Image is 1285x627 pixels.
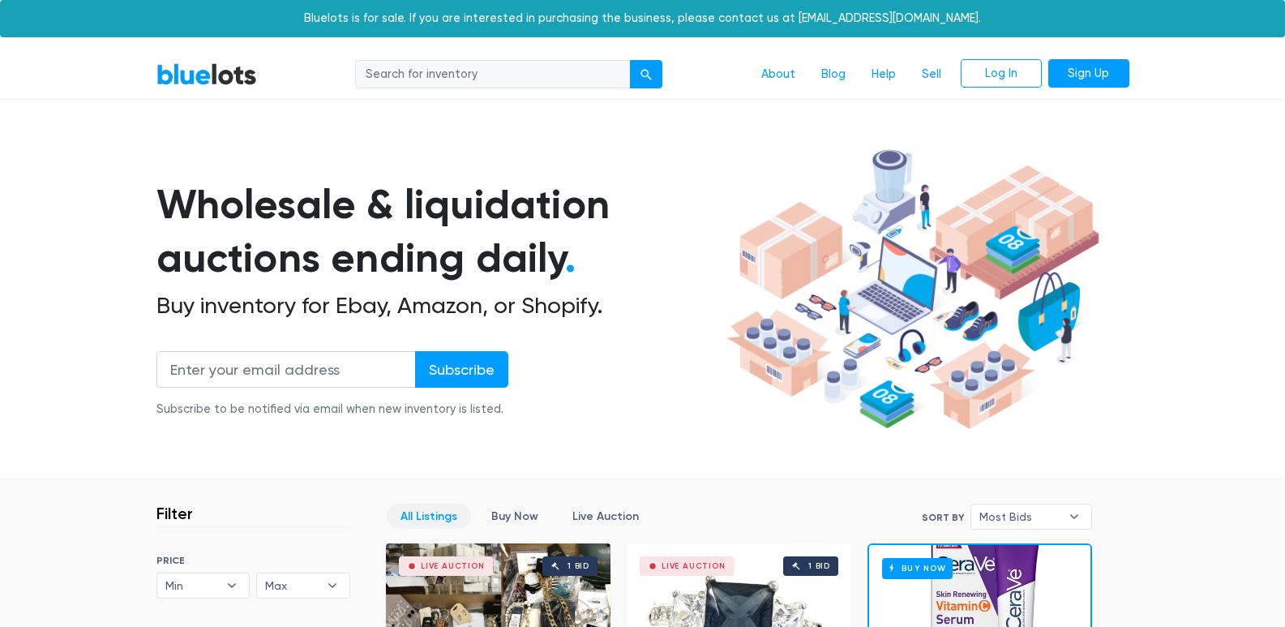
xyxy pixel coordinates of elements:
input: Search for inventory [355,60,631,89]
h2: Buy inventory for Ebay, Amazon, or Shopify. [156,292,721,320]
h1: Wholesale & liquidation auctions ending daily [156,178,721,286]
div: Live Auction [421,562,485,570]
a: Buy Now [478,504,552,529]
span: Min [165,573,219,598]
span: Most Bids [979,505,1060,529]
h3: Filter [156,504,193,523]
b: ▾ [215,573,249,598]
input: Enter your email address [156,351,416,388]
div: 1 bid [808,562,830,570]
a: Blog [808,59,859,90]
input: Subscribe [415,351,508,388]
a: Help [859,59,909,90]
b: ▾ [1057,505,1091,529]
label: Sort By [922,510,964,525]
b: ▾ [315,573,349,598]
div: Subscribe to be notified via email when new inventory is listed. [156,401,508,419]
h6: PRICE [156,555,350,566]
a: Live Auction [559,504,653,529]
a: BlueLots [156,62,257,86]
img: hero-ee84e7d0318cb26816c560f6b4441b76977f77a177738b4e94f68c95b2b83dbb.png [721,142,1105,437]
span: . [565,234,576,282]
a: About [748,59,808,90]
div: Live Auction [662,562,726,570]
h6: Buy Now [882,558,953,578]
span: Max [265,573,319,598]
a: Sell [909,59,954,90]
a: All Listings [387,504,471,529]
a: Sign Up [1048,59,1129,88]
div: 1 bid [568,562,589,570]
a: Log In [961,59,1042,88]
